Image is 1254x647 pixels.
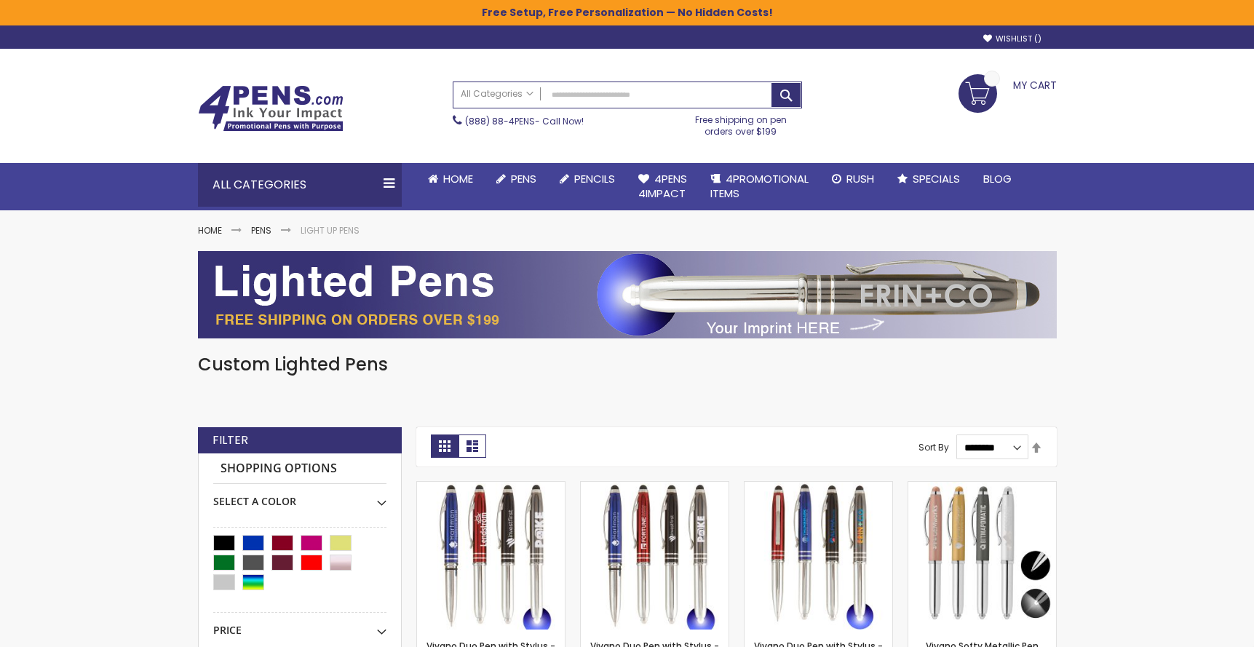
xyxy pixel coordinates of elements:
[548,163,627,195] a: Pencils
[983,171,1012,186] span: Blog
[983,33,1041,44] a: Wishlist
[416,163,485,195] a: Home
[710,171,809,201] span: 4PROMOTIONAL ITEMS
[213,613,386,638] div: Price
[198,251,1057,338] img: Light Up Pens
[198,353,1057,376] h1: Custom Lighted Pens
[511,171,536,186] span: Pens
[465,115,584,127] span: - Call Now!
[745,482,892,630] img: Vivano Duo Pen with Stylus - ColorJet
[485,163,548,195] a: Pens
[680,108,802,138] div: Free shipping on pen orders over $199
[745,481,892,493] a: Vivano Duo Pen with Stylus - ColorJet
[699,163,820,210] a: 4PROMOTIONALITEMS
[908,481,1056,493] a: Vivano Softy Metallic Pen with LED Light and Stylus - Laser Engraved
[198,85,344,132] img: 4Pens Custom Pens and Promotional Products
[198,224,222,237] a: Home
[886,163,972,195] a: Specials
[198,163,402,207] div: All Categories
[213,432,248,448] strong: Filter
[461,88,533,100] span: All Categories
[443,171,473,186] span: Home
[627,163,699,210] a: 4Pens4impact
[918,441,949,453] label: Sort By
[908,482,1056,630] img: Vivano Softy Metallic Pen with LED Light and Stylus - Laser Engraved
[453,82,541,106] a: All Categories
[213,453,386,485] strong: Shopping Options
[972,163,1023,195] a: Blog
[574,171,615,186] span: Pencils
[417,482,565,630] img: Vivano Duo Pen with Stylus - LaserMax
[638,171,687,201] span: 4Pens 4impact
[846,171,874,186] span: Rush
[301,224,360,237] strong: Light Up Pens
[913,171,960,186] span: Specials
[251,224,271,237] a: Pens
[213,484,386,509] div: Select A Color
[465,115,535,127] a: (888) 88-4PENS
[820,163,886,195] a: Rush
[581,481,729,493] a: Vivano Duo Pen with Stylus - Standard Laser
[581,482,729,630] img: Vivano Duo Pen with Stylus - Standard Laser
[417,481,565,493] a: Vivano Duo Pen with Stylus - LaserMax
[431,434,459,458] strong: Grid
